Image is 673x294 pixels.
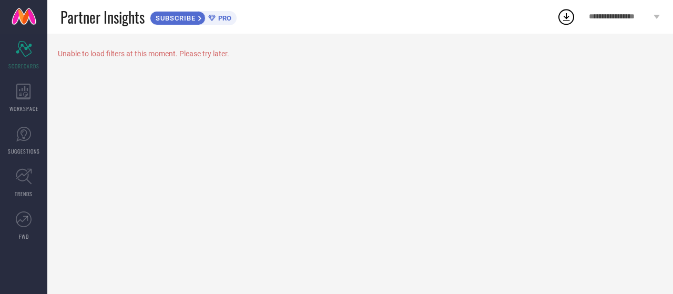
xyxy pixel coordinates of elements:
span: SUBSCRIBE [150,14,198,22]
span: TRENDS [15,190,33,198]
span: SUGGESTIONS [8,147,40,155]
a: SUBSCRIBEPRO [150,8,237,25]
span: Partner Insights [60,6,145,28]
span: PRO [216,14,231,22]
span: SCORECARDS [8,62,39,70]
div: Unable to load filters at this moment. Please try later. [58,49,662,58]
span: WORKSPACE [9,105,38,113]
div: Open download list [557,7,576,26]
span: FWD [19,232,29,240]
